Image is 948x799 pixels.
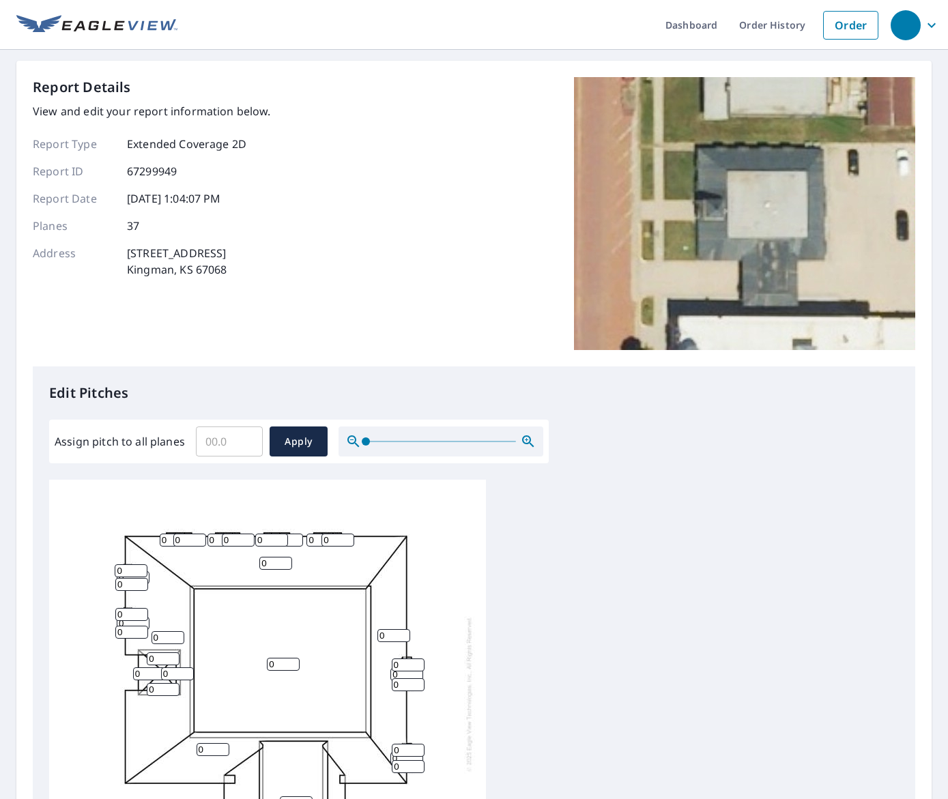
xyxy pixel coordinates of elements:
p: [DATE] 1:04:07 PM [127,190,221,207]
button: Apply [270,426,328,456]
label: Assign pitch to all planes [55,433,185,450]
a: Order [823,11,878,40]
span: Apply [281,433,317,450]
p: View and edit your report information below. [33,103,271,119]
p: [STREET_ADDRESS] Kingman, KS 67068 [127,245,227,278]
img: Top image [574,77,915,350]
p: Edit Pitches [49,383,899,403]
p: Report ID [33,163,115,179]
p: 67299949 [127,163,177,179]
input: 00.0 [196,422,263,461]
p: Report Type [33,136,115,152]
p: Extended Coverage 2D [127,136,246,152]
p: 37 [127,218,139,234]
p: Report Date [33,190,115,207]
p: Address [33,245,115,278]
img: EV Logo [16,15,177,35]
p: Planes [33,218,115,234]
p: Report Details [33,77,131,98]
